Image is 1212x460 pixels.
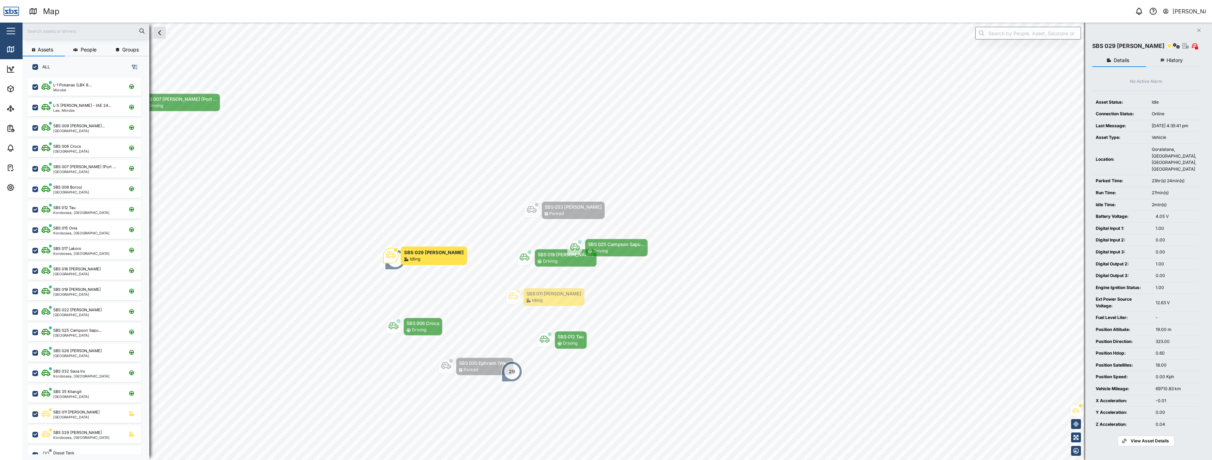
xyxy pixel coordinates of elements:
[1156,272,1196,279] div: 0.00
[1096,374,1149,380] div: Position Speed:
[18,105,35,112] div: Sites
[53,82,92,88] div: L-1 Pokanas (LBX 8...
[123,93,220,111] div: Map marker
[1156,409,1196,416] div: 0.00
[464,367,478,373] div: Parked
[563,340,577,347] div: Driving
[28,75,149,454] div: grid
[1096,261,1149,268] div: Digital Output 2:
[18,65,50,73] div: Dashboard
[53,409,100,415] div: SBS 011 [PERSON_NAME]
[404,249,464,256] div: SBS 029 [PERSON_NAME]
[1096,296,1149,309] div: Ext Power Source Voltage:
[501,361,522,382] div: Map marker
[1114,58,1129,63] span: Details
[18,45,34,53] div: Map
[1156,314,1196,321] div: -
[1152,178,1196,184] div: 23hr(s) 24min(s)
[53,164,116,170] div: SBS 007 [PERSON_NAME] (Port ...
[53,327,102,333] div: SBS 025 Campson Sapu...
[53,348,102,354] div: SBS 026 [PERSON_NAME]
[53,225,77,231] div: SBS 015 Ovia
[1118,436,1174,446] a: View Asset Details
[567,239,648,257] div: Map marker
[143,96,217,103] div: SBS 007 [PERSON_NAME] (Port ...
[588,241,645,248] div: SBS 025 Campson Sapu...
[18,164,38,172] div: Tasks
[53,231,110,235] div: Korobosea, [GEOGRAPHIC_DATA]
[53,389,82,395] div: SBS 35 Kilangit
[1156,237,1196,244] div: 0.00
[1096,111,1145,117] div: Connection Status:
[53,211,110,214] div: Korobosea, [GEOGRAPHIC_DATA]
[1156,249,1196,256] div: 0.00
[1096,314,1149,321] div: Fuel Level Liter:
[543,258,557,265] div: Driving
[506,288,585,306] div: Map marker
[38,47,53,52] span: Assets
[549,210,564,217] div: Parked
[18,85,40,93] div: Assets
[53,143,81,149] div: SBS 006 Crocs
[1096,190,1145,196] div: Run Time:
[53,123,105,129] div: SBS 009 [PERSON_NAME]...
[1152,111,1196,117] div: Online
[558,333,584,340] div: SBS 012 Tau
[537,331,587,349] div: Map marker
[1096,202,1145,208] div: Idle Time:
[1096,213,1149,220] div: Battery Voltage:
[53,395,89,398] div: [GEOGRAPHIC_DATA]
[1096,123,1145,129] div: Last Message:
[975,27,1081,39] input: Search by People, Asset, Geozone or Place
[1096,225,1149,232] div: Digital Input 1:
[1096,398,1149,404] div: X Acceleration:
[1156,213,1196,220] div: 4.05 V
[38,64,50,70] label: ALL
[1156,284,1196,291] div: 1.00
[410,256,420,263] div: Idling
[53,266,101,272] div: SBS 018 [PERSON_NAME]
[53,307,102,313] div: SBS 022 [PERSON_NAME]
[4,4,19,19] img: Main Logo
[1156,386,1196,392] div: 69710.83 km
[53,109,111,112] div: Lae, Morobe
[407,320,439,327] div: SBS 006 Crocs
[1096,272,1149,279] div: Digital Output 3:
[1156,300,1196,306] div: 12.63 V
[1096,99,1145,106] div: Asset Status:
[1167,58,1183,63] span: History
[1096,326,1149,333] div: Position Altitude:
[1130,78,1162,85] div: No Active Alarm
[1096,249,1149,256] div: Digital Input 3:
[1156,338,1196,345] div: 323.00
[383,246,467,265] div: Map marker
[18,124,42,132] div: Reports
[1156,421,1196,428] div: 0.04
[53,293,101,296] div: [GEOGRAPHIC_DATA]
[593,248,608,254] div: Driving
[1096,409,1149,416] div: Y Acceleration:
[1096,284,1149,291] div: Engine Ignition Status:
[53,272,101,276] div: [GEOGRAPHIC_DATA]
[53,190,89,194] div: [GEOGRAPHIC_DATA]
[53,252,110,255] div: Korobosea, [GEOGRAPHIC_DATA]
[27,26,145,36] input: Search assets or drivers
[1096,350,1149,357] div: Position Hdop:
[1156,326,1196,333] div: 19.00 m
[1096,178,1145,184] div: Parked Time:
[1156,398,1196,404] div: -0.01
[1131,436,1169,446] span: View Asset Details
[53,184,82,190] div: SBS 008 Borosi
[526,290,581,297] div: SBS 011 [PERSON_NAME]
[53,368,85,374] div: SBS 032 Saua Iru
[122,47,139,52] span: Groups
[53,313,102,317] div: [GEOGRAPHIC_DATA]
[18,144,40,152] div: Alarms
[1156,374,1196,380] div: 0.00 Kph
[43,5,60,18] div: Map
[53,103,111,109] div: L-5 [PERSON_NAME] - IAE 24...
[53,450,74,456] div: Diesel Tank
[149,103,163,109] div: Driving
[53,430,102,436] div: SBS 029 [PERSON_NAME]
[53,129,105,133] div: [GEOGRAPHIC_DATA]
